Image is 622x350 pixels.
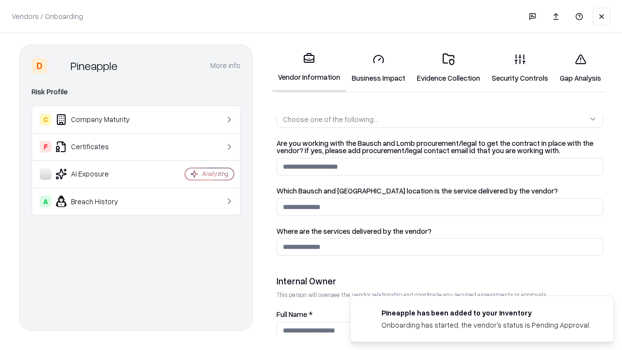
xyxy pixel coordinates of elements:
[346,46,411,91] a: Business Impact
[51,58,67,73] img: Pineapple
[40,168,156,180] div: AI Exposure
[40,195,52,207] div: A
[486,46,554,91] a: Security Controls
[276,110,603,128] button: Choose one of the following...
[40,114,156,125] div: Company Maturity
[12,11,83,21] p: Vendors / Onboarding
[276,187,603,194] label: Which Bausch and [GEOGRAPHIC_DATA] location is the service delivered by the vendor?
[276,291,603,299] p: This person will oversee the vendor relationship and coordinate any required assessments or appro...
[272,45,346,92] a: Vendor Information
[40,195,156,207] div: Breach History
[381,308,590,318] div: Pineapple has been added to your inventory
[276,275,603,287] div: Internal Owner
[40,141,52,153] div: F
[411,46,486,91] a: Evidence Collection
[554,46,607,91] a: Gap Analysis
[276,227,603,235] label: Where are the services delivered by the vendor?
[362,308,374,319] img: pineappleenergy.com
[202,170,228,178] div: Analyzing
[276,311,603,318] label: Full Name *
[40,114,52,125] div: C
[276,140,603,154] label: Are you working with the Bausch and Lomb procurement/legal to get the contract in place with the ...
[32,58,47,73] div: D
[283,114,378,124] div: Choose one of the following...
[381,320,590,330] div: Onboarding has started, the vendor's status is Pending Approval.
[210,57,241,74] button: More info
[70,58,118,73] div: Pineapple
[40,141,156,153] div: Certificates
[32,86,241,98] div: Risk Profile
